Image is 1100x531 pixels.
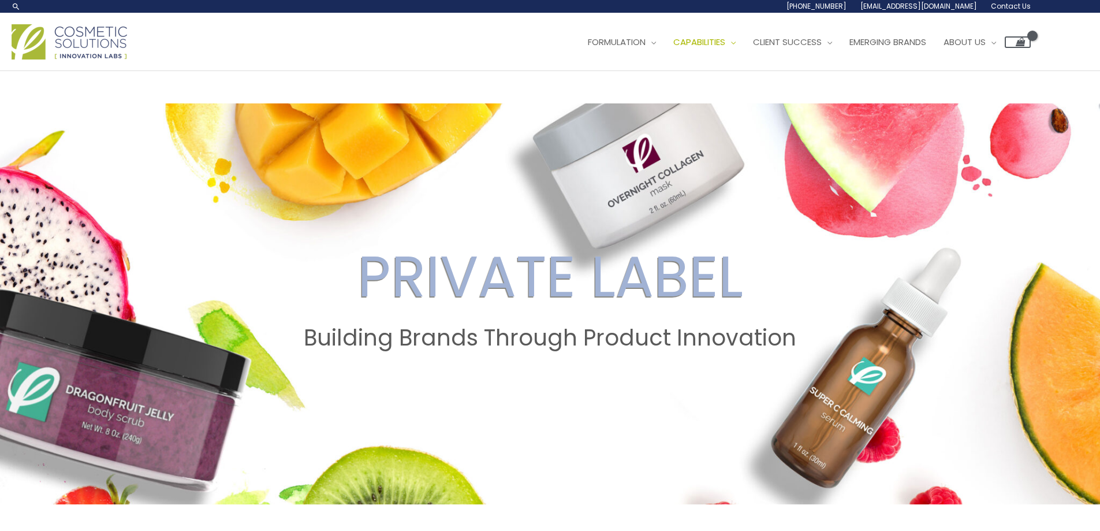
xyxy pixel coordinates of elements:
a: About Us [935,25,1005,60]
a: View Shopping Cart, empty [1005,36,1031,48]
a: Capabilities [665,25,744,60]
span: Client Success [753,36,822,48]
span: Emerging Brands [849,36,926,48]
a: Client Success [744,25,841,60]
span: Contact Us [991,1,1031,11]
span: [PHONE_NUMBER] [786,1,847,11]
span: [EMAIL_ADDRESS][DOMAIN_NAME] [860,1,977,11]
a: Emerging Brands [841,25,935,60]
a: Search icon link [12,2,21,11]
img: Cosmetic Solutions Logo [12,24,127,60]
span: Formulation [588,36,646,48]
span: Capabilities [673,36,725,48]
a: Formulation [579,25,665,60]
span: About Us [944,36,986,48]
nav: Site Navigation [570,25,1031,60]
h2: PRIVATE LABEL [11,243,1089,311]
h2: Building Brands Through Product Innovation [11,325,1089,351]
